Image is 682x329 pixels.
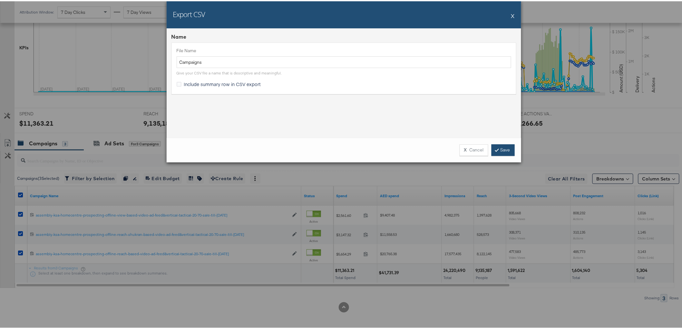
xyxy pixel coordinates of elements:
label: File Name [177,46,511,53]
strong: X [464,146,467,152]
div: Give your CSV file a name that is descriptive and meaningful. [177,69,282,74]
h2: Export CSV [173,8,205,18]
span: Include summary row in CSV export [184,80,261,86]
button: XCancel [460,143,488,155]
button: X [511,8,515,21]
a: Save [492,143,515,155]
div: Name [171,32,516,39]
